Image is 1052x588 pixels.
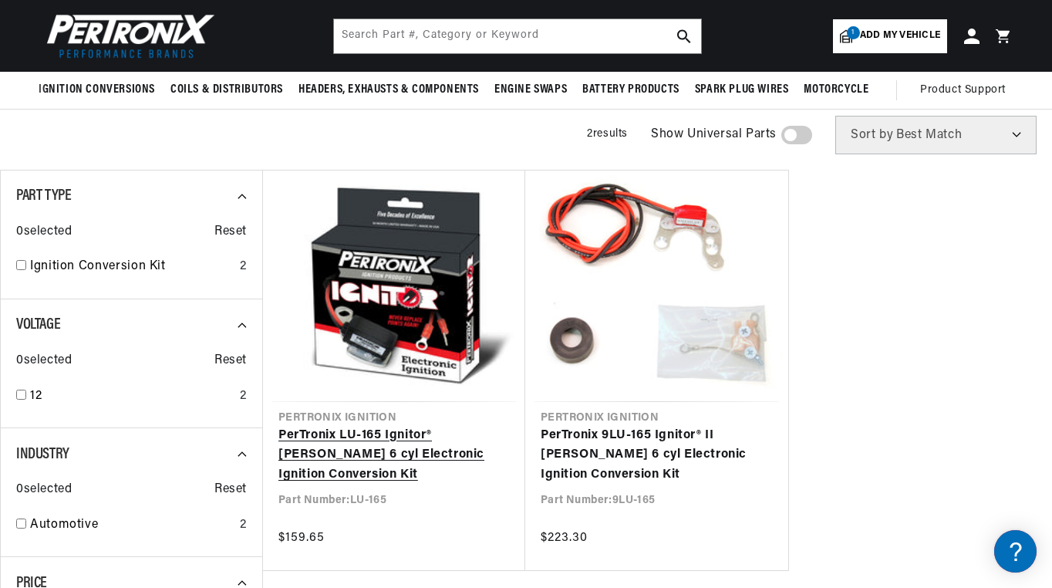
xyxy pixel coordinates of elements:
[16,317,60,333] span: Voltage
[15,413,293,440] button: Contact Us
[240,515,247,536] div: 2
[278,426,510,485] a: PerTronix LU-165 Ignitor® [PERSON_NAME] 6 cyl Electronic Ignition Conversion Kit
[212,444,297,459] a: POWERED BY ENCHANT
[39,9,216,63] img: Pertronix
[16,447,69,462] span: Industry
[16,480,72,500] span: 0 selected
[15,131,293,155] a: FAQ
[39,72,163,108] summary: Ignition Conversions
[920,72,1013,109] summary: Product Support
[847,26,860,39] span: 1
[16,351,72,371] span: 0 selected
[16,188,71,204] span: Part Type
[39,82,155,98] span: Ignition Conversions
[163,72,291,108] summary: Coils & Distributors
[920,82,1006,99] span: Product Support
[334,19,701,53] input: Search Part #, Category or Keyword
[30,515,234,536] a: Automotive
[587,128,628,140] span: 2 results
[30,387,234,407] a: 12
[15,195,293,219] a: FAQs
[15,322,293,346] a: Orders FAQ
[695,82,789,98] span: Spark Plug Wires
[214,222,247,242] span: Reset
[214,480,247,500] span: Reset
[804,82,868,98] span: Motorcycle
[575,72,687,108] summary: Battery Products
[291,72,487,108] summary: Headers, Exhausts & Components
[214,351,247,371] span: Reset
[860,29,940,43] span: Add my vehicle
[240,257,247,277] div: 2
[835,116,1037,154] select: Sort by
[15,235,293,249] div: Shipping
[541,426,773,485] a: PerTronix 9LU-165 Ignitor® II [PERSON_NAME] 6 cyl Electronic Ignition Conversion Kit
[16,222,72,242] span: 0 selected
[494,82,567,98] span: Engine Swaps
[851,129,893,141] span: Sort by
[15,171,293,185] div: JBA Performance Exhaust
[15,107,293,122] div: Ignition Products
[298,82,479,98] span: Headers, Exhausts & Components
[833,19,947,53] a: 1Add my vehicle
[15,259,293,282] a: Shipping FAQs
[30,257,234,277] a: Ignition Conversion Kit
[687,72,797,108] summary: Spark Plug Wires
[651,125,777,145] span: Show Universal Parts
[170,82,283,98] span: Coils & Distributors
[796,72,876,108] summary: Motorcycle
[667,19,701,53] button: search button
[15,362,293,377] div: Payment, Pricing, and Promotions
[15,386,293,410] a: Payment, Pricing, and Promotions FAQ
[487,72,575,108] summary: Engine Swaps
[240,387,247,407] div: 2
[582,82,679,98] span: Battery Products
[15,298,293,313] div: Orders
